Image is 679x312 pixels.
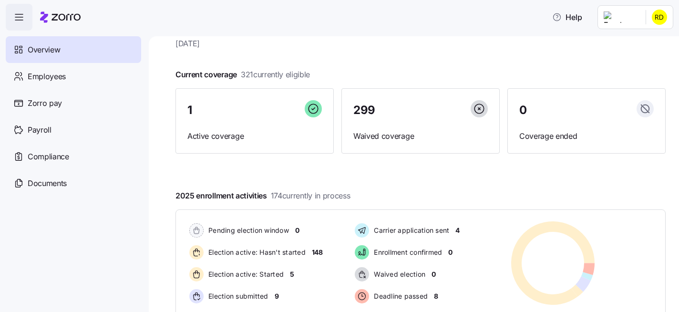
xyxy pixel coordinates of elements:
[652,10,667,25] img: 36904a2d7fbca397066e0f10caefeab4
[28,151,69,163] span: Compliance
[371,226,449,235] span: Carrier application sent
[371,248,442,257] span: Enrollment confirmed
[187,104,192,116] span: 1
[271,190,350,202] span: 174 currently in process
[604,11,638,23] img: Employer logo
[434,291,438,301] span: 8
[206,291,268,301] span: Election submitted
[295,226,299,235] span: 0
[6,143,141,170] a: Compliance
[28,44,60,56] span: Overview
[28,97,62,109] span: Zorro pay
[6,116,141,143] a: Payroll
[175,69,310,81] span: Current coverage
[275,291,279,301] span: 9
[545,8,590,27] button: Help
[187,130,322,142] span: Active coverage
[519,130,654,142] span: Coverage ended
[448,248,453,257] span: 0
[552,11,582,23] span: Help
[206,270,284,279] span: Election active: Started
[290,270,294,279] span: 5
[371,270,425,279] span: Waived election
[6,170,141,197] a: Documents
[28,124,51,136] span: Payroll
[519,104,527,116] span: 0
[28,71,66,83] span: Employees
[206,248,306,257] span: Election active: Hasn't started
[353,104,375,116] span: 299
[432,270,436,279] span: 0
[6,63,141,90] a: Employees
[6,90,141,116] a: Zorro pay
[353,130,488,142] span: Waived coverage
[241,69,310,81] span: 321 currently eligible
[28,177,67,189] span: Documents
[175,38,666,50] span: [DATE]
[206,226,289,235] span: Pending election window
[312,248,323,257] span: 148
[371,291,428,301] span: Deadline passed
[455,226,460,235] span: 4
[6,36,141,63] a: Overview
[175,190,350,202] span: 2025 enrollment activities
